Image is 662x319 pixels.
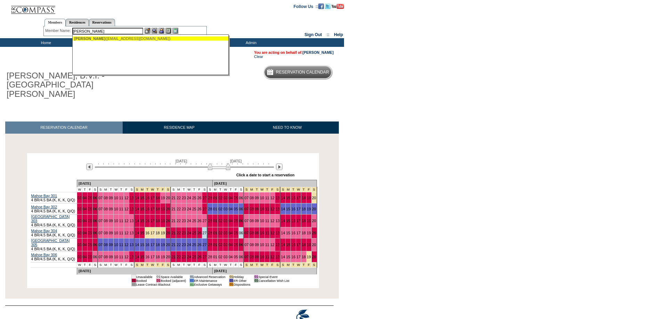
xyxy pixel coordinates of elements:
a: 06 [239,231,243,235]
a: 08 [250,255,254,259]
a: 16 [145,207,149,211]
a: 05 [234,231,238,235]
a: 14 [135,243,139,247]
a: 15 [286,243,290,247]
a: 17 [150,231,155,235]
a: 19 [161,219,165,223]
a: 18 [302,196,306,200]
a: 03 [77,231,82,235]
a: 08 [250,243,254,247]
a: 02 [218,207,222,211]
a: Mahoe Bay 306 [31,253,57,257]
a: 19 [161,207,165,211]
a: 03 [223,207,228,211]
a: 10 [260,231,264,235]
a: 07 [98,219,103,223]
a: 14 [135,255,139,259]
td: Home [26,38,64,47]
a: 25 [192,231,196,235]
a: 27 [203,243,207,247]
a: 24 [187,219,191,223]
a: 23 [182,196,186,200]
a: 06 [93,255,97,259]
a: 25 [192,255,196,259]
a: 01 [213,255,217,259]
a: 05 [234,207,238,211]
a: 07 [244,255,248,259]
a: 20 [166,231,170,235]
a: 09 [255,255,259,259]
a: 26 [197,243,202,247]
a: 12 [270,243,275,247]
a: 16 [145,231,149,235]
a: 22 [177,255,181,259]
a: 14 [281,231,285,235]
a: 21 [171,196,175,200]
a: 11 [265,219,269,223]
a: 08 [250,196,254,200]
a: 13 [130,255,134,259]
a: 13 [276,231,280,235]
a: 10 [260,196,264,200]
a: 15 [140,255,144,259]
a: 16 [291,231,295,235]
a: Mahoe Bay 304 [31,229,57,233]
a: 25 [192,243,196,247]
a: 20 [312,196,316,200]
a: 16 [145,243,149,247]
a: 22 [177,231,181,235]
a: Members [44,19,66,26]
a: 03 [223,219,228,223]
a: [GEOGRAPHIC_DATA] 303 [31,215,70,223]
a: 11 [119,219,123,223]
a: 13 [130,231,134,235]
a: 10 [114,255,118,259]
a: 09 [255,219,259,223]
a: 12 [124,196,129,200]
a: 07 [244,243,248,247]
a: 11 [265,207,269,211]
a: 26 [197,207,202,211]
a: 26 [197,231,202,235]
a: 18 [156,255,160,259]
a: 20 [166,255,170,259]
h5: Reservation Calendar [276,70,329,75]
a: 17 [150,196,155,200]
a: 21 [171,255,175,259]
a: 10 [114,231,118,235]
a: 04 [229,243,233,247]
a: 13 [276,219,280,223]
a: 18 [156,196,160,200]
a: 15 [286,231,290,235]
a: 11 [119,231,123,235]
a: 25 [192,196,196,200]
a: 04 [229,196,233,200]
a: 12 [124,231,129,235]
a: 02 [218,243,222,247]
a: Residences [66,19,89,26]
a: 16 [145,255,149,259]
a: 16 [291,219,295,223]
a: 17 [296,219,301,223]
a: 10 [260,255,264,259]
td: Admin [231,38,269,47]
a: 14 [135,196,139,200]
a: 05 [234,243,238,247]
a: 05 [88,231,92,235]
a: 03 [77,255,82,259]
a: 11 [119,207,123,211]
a: Follow us on Twitter [325,4,330,8]
a: 01 [213,243,217,247]
a: 17 [296,207,301,211]
a: 12 [270,207,275,211]
a: 12 [270,219,275,223]
a: 07 [98,196,103,200]
a: 06 [93,219,97,223]
a: 24 [187,255,191,259]
a: 12 [124,255,129,259]
a: 23 [182,231,186,235]
a: 09 [255,196,259,200]
a: 22 [177,219,181,223]
a: 19 [161,231,165,235]
a: 18 [302,231,306,235]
